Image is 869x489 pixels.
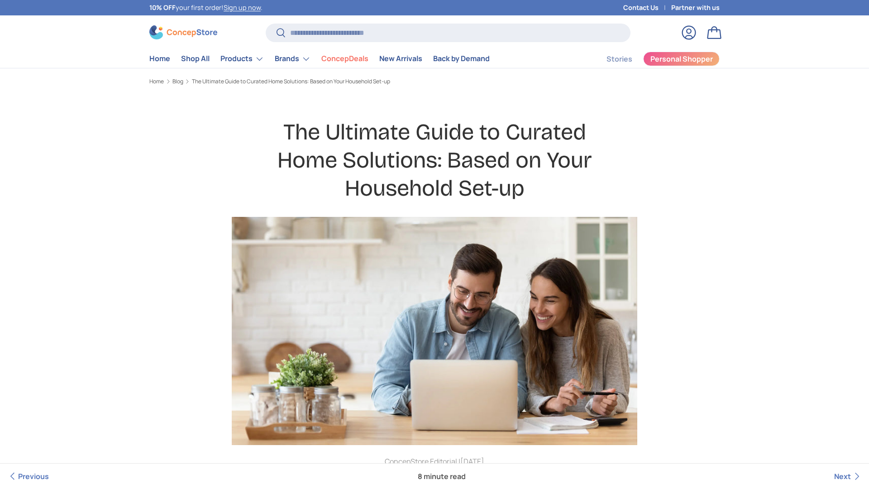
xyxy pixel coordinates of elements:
nav: Secondary [585,50,720,68]
a: New Arrivals [379,50,422,67]
span: Personal Shopper [650,55,713,62]
a: Back by Demand [433,50,490,67]
a: Home [149,50,170,67]
a: Partner with us [671,3,720,13]
a: Previous [7,464,49,489]
a: Next [834,464,862,489]
a: The Ultimate Guide to Curated Home Solutions: Based on Your Household Set-up [192,79,390,84]
a: ConcepDeals [321,50,368,67]
a: Sign up now [224,3,261,12]
summary: Products [215,50,269,68]
a: Stories [606,50,632,68]
a: Contact Us [623,3,671,13]
strong: 10% OFF [149,3,176,12]
a: Shop All [181,50,210,67]
nav: Breadcrumbs [149,77,720,86]
a: Blog [172,79,183,84]
span: 8 minute read [411,464,473,489]
nav: Primary [149,50,490,68]
p: ConcepStore Editorial | [261,456,608,467]
a: Products [220,50,264,68]
summary: Brands [269,50,316,68]
a: Home [149,79,164,84]
p: your first order! . [149,3,263,13]
h1: The Ultimate Guide to Curated Home Solutions: Based on Your Household Set-up [261,118,608,203]
a: Personal Shopper [643,52,720,66]
img: couple-planning-something-concepstore-eguide [232,217,637,445]
span: Next [834,471,851,481]
time: [DATE] [460,456,484,466]
a: Brands [275,50,310,68]
span: Previous [18,471,49,481]
img: ConcepStore [149,25,217,39]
